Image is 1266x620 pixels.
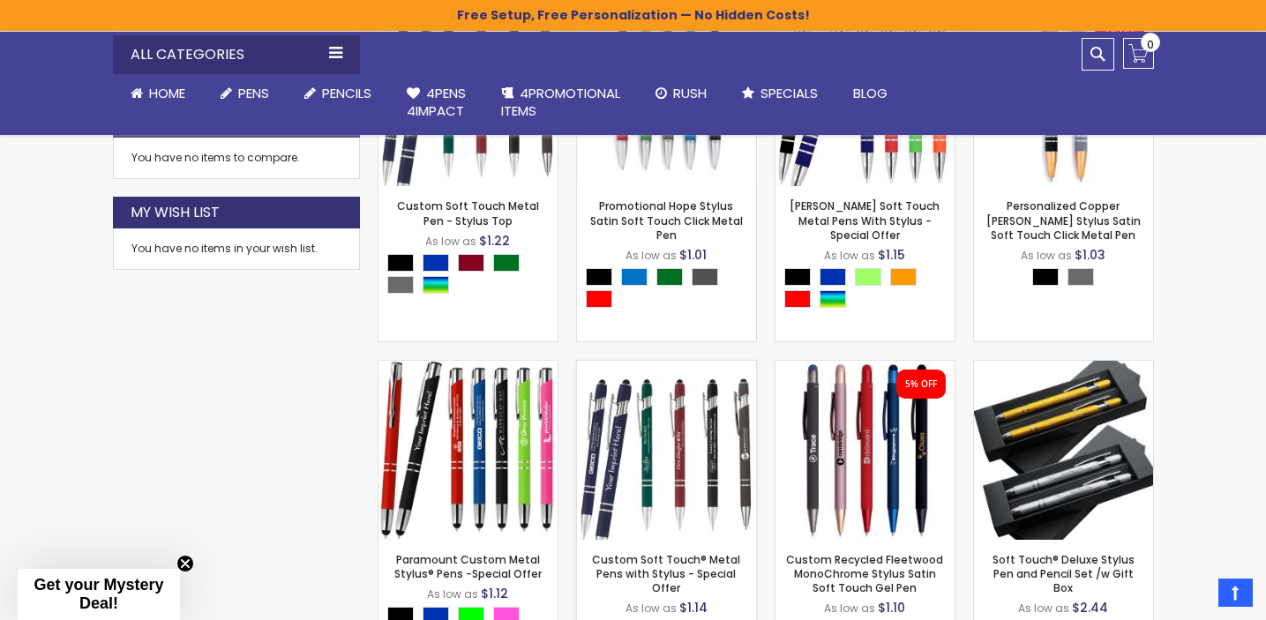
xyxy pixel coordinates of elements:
div: Select A Color [1032,268,1103,290]
iframe: Google Customer Reviews [1120,572,1266,620]
span: As low as [1018,601,1069,616]
span: As low as [1021,248,1072,263]
div: Grey [387,276,414,294]
span: $1.03 [1075,246,1105,264]
div: 5% OFF [905,378,937,391]
div: Assorted [423,276,449,294]
strong: My Wish List [131,203,220,222]
div: Gunmetal [692,268,718,286]
a: Rush [638,74,724,113]
div: Burgundy [458,254,484,272]
span: $1.01 [679,246,707,264]
span: $1.12 [481,585,508,602]
span: Specials [760,84,818,102]
span: Rush [673,84,707,102]
div: Orange [890,268,917,286]
a: [PERSON_NAME] Soft Touch Metal Pens With Stylus - Special Offer [790,198,940,242]
img: Custom Soft Touch® Metal Pens with Stylus - Special Offer [577,361,756,540]
span: Blog [853,84,888,102]
div: You have no items in your wish list. [131,242,341,256]
div: Red [586,290,612,308]
div: Select A Color [387,254,558,298]
a: Custom Recycled Fleetwood MonoChrome Stylus Satin Soft Touch Gel Pen [786,552,943,595]
div: Red [784,290,811,308]
a: Promotional Hope Stylus Satin Soft Touch Click Metal Pen [590,198,743,242]
a: Custom Soft Touch Metal Pen - Stylus Top [397,198,539,228]
a: Custom Soft Touch® Metal Pens with Stylus - Special Offer [592,552,740,595]
button: Close teaser [176,555,194,572]
div: Select A Color [586,268,756,312]
div: Blue [423,254,449,272]
a: Paramount Custom Metal Stylus® Pens -Special Offer [394,552,542,581]
div: Black [784,268,811,286]
a: Custom Recycled Fleetwood MonoChrome Stylus Satin Soft Touch Gel Pen [775,360,955,375]
div: Get your Mystery Deal!Close teaser [18,569,180,620]
span: As low as [824,248,875,263]
div: All Categories [113,35,360,74]
a: Pencils [287,74,389,113]
a: Custom Soft Touch® Metal Pens with Stylus - Special Offer [577,360,756,375]
a: 4Pens4impact [389,74,483,131]
a: 4PROMOTIONALITEMS [483,74,638,131]
a: Home [113,74,203,113]
span: 4Pens 4impact [407,84,466,120]
a: Personalized Copper [PERSON_NAME] Stylus Satin Soft Touch Click Metal Pen [986,198,1141,242]
a: Specials [724,74,835,113]
span: 4PROMOTIONAL ITEMS [501,84,620,120]
div: Grey [1067,268,1094,286]
span: As low as [427,586,478,601]
div: Blue Light [621,268,648,286]
div: Black [387,254,414,272]
div: Assorted [820,290,846,308]
a: 0 [1123,38,1154,69]
img: Paramount Custom Metal Stylus® Pens -Special Offer [378,361,558,540]
div: Green Light [855,268,881,286]
span: As low as [425,234,476,249]
div: Blue [820,268,846,286]
div: You have no items to compare. [113,138,360,179]
img: Custom Recycled Fleetwood MonoChrome Stylus Satin Soft Touch Gel Pen [775,361,955,540]
span: Pens [238,84,269,102]
span: 0 [1147,36,1154,53]
span: Get your Mystery Deal! [34,576,163,612]
a: Paramount Custom Metal Stylus® Pens -Special Offer [378,360,558,375]
div: Green [493,254,520,272]
span: As low as [626,248,677,263]
a: Soft Touch® Deluxe Stylus Pen and Pencil Set /w Gift Box [974,360,1153,375]
img: Soft Touch® Deluxe Stylus Pen and Pencil Set /w Gift Box [974,361,1153,540]
a: Blog [835,74,905,113]
a: Pens [203,74,287,113]
span: As low as [824,601,875,616]
span: As low as [626,601,677,616]
span: Home [149,84,185,102]
div: Black [1032,268,1059,286]
span: $1.10 [878,599,905,616]
span: Pencils [322,84,371,102]
div: Black [586,268,612,286]
div: Green [656,268,683,286]
div: Select A Color [784,268,955,312]
span: $1.14 [679,599,708,616]
span: $1.15 [878,246,905,264]
a: Soft Touch® Deluxe Stylus Pen and Pencil Set /w Gift Box [993,552,1135,595]
span: $1.22 [479,232,510,250]
span: $2.44 [1072,599,1108,616]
